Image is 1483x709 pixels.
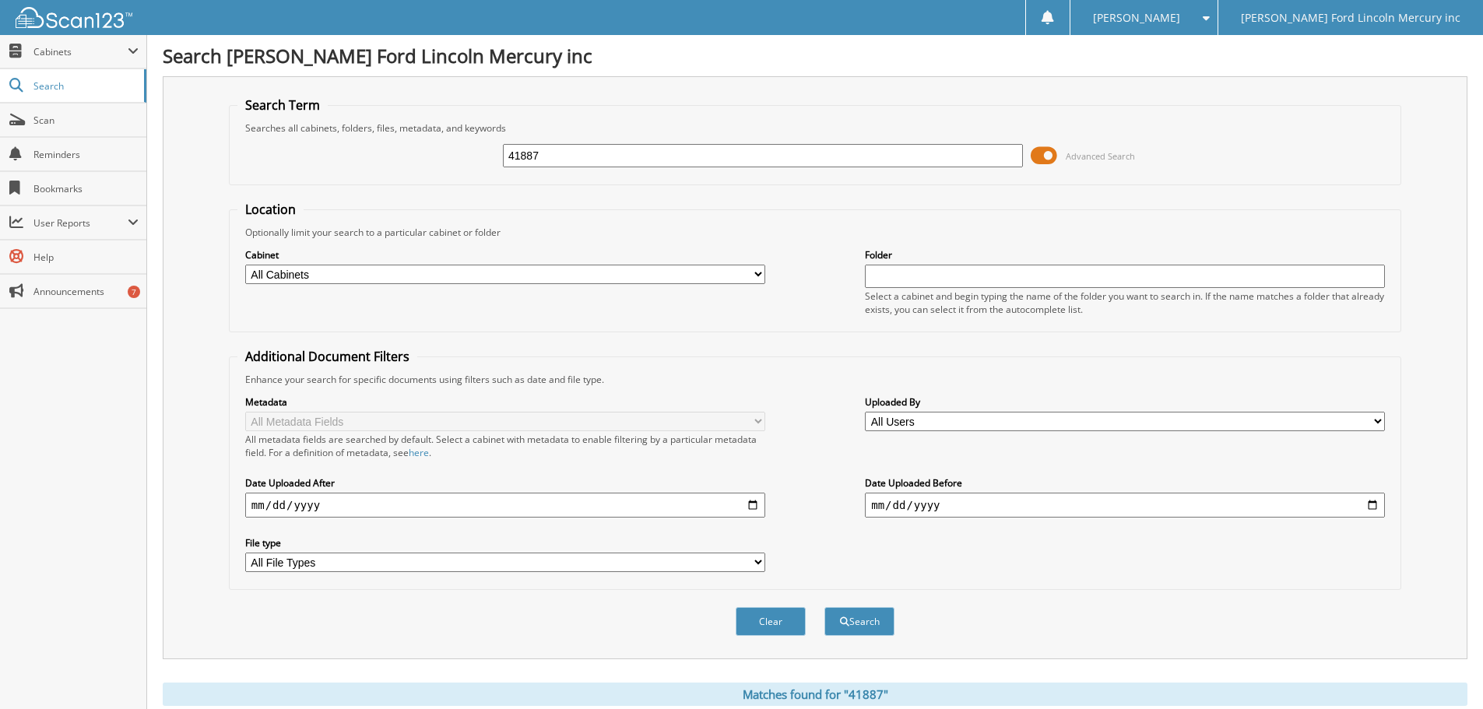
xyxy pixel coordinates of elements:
[865,476,1385,490] label: Date Uploaded Before
[163,683,1467,706] div: Matches found for "41887"
[33,148,139,161] span: Reminders
[736,607,806,636] button: Clear
[245,476,765,490] label: Date Uploaded After
[1093,13,1180,23] span: [PERSON_NAME]
[865,290,1385,316] div: Select a cabinet and begin typing the name of the folder you want to search in. If the name match...
[1066,150,1135,162] span: Advanced Search
[1241,13,1460,23] span: [PERSON_NAME] Ford Lincoln Mercury inc
[245,248,765,261] label: Cabinet
[245,493,765,518] input: start
[409,446,429,459] a: here
[865,395,1385,409] label: Uploaded By
[237,373,1393,386] div: Enhance your search for specific documents using filters such as date and file type.
[824,607,894,636] button: Search
[16,7,132,28] img: scan123-logo-white.svg
[128,286,140,298] div: 7
[237,226,1393,239] div: Optionally limit your search to a particular cabinet or folder
[245,433,765,459] div: All metadata fields are searched by default. Select a cabinet with metadata to enable filtering b...
[33,216,128,230] span: User Reports
[865,248,1385,261] label: Folder
[245,536,765,549] label: File type
[865,493,1385,518] input: end
[33,285,139,298] span: Announcements
[33,182,139,195] span: Bookmarks
[163,43,1467,68] h1: Search [PERSON_NAME] Ford Lincoln Mercury inc
[245,395,765,409] label: Metadata
[33,79,136,93] span: Search
[33,45,128,58] span: Cabinets
[33,114,139,127] span: Scan
[33,251,139,264] span: Help
[237,348,417,365] legend: Additional Document Filters
[237,121,1393,135] div: Searches all cabinets, folders, files, metadata, and keywords
[237,201,304,218] legend: Location
[237,97,328,114] legend: Search Term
